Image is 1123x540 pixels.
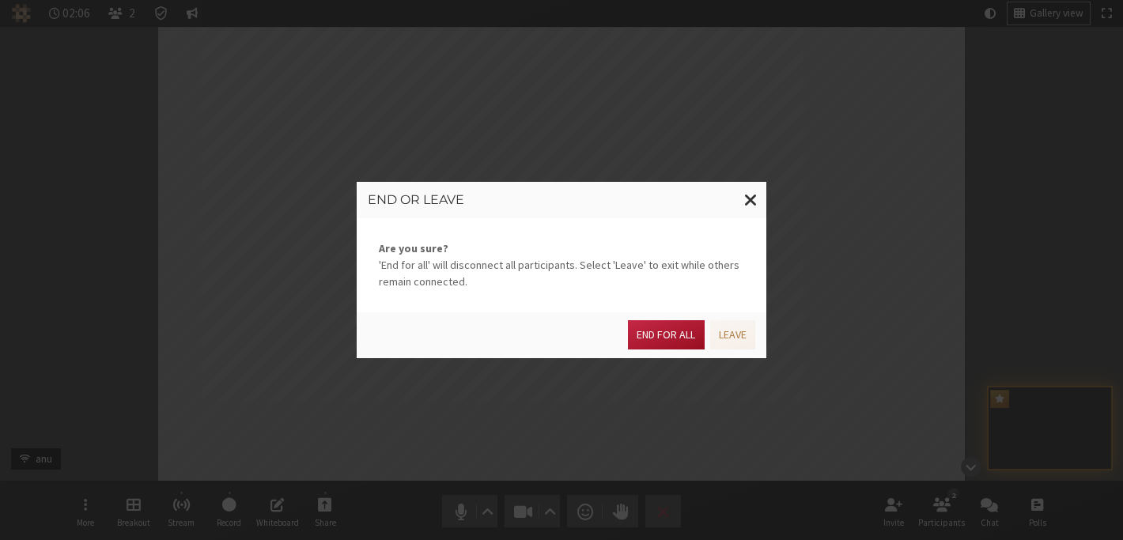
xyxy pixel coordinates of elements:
[735,182,766,218] button: Close modal
[710,320,755,349] button: Leave
[379,240,744,257] strong: Are you sure?
[368,193,755,207] h3: End or leave
[357,218,766,312] div: 'End for all' will disconnect all participants. Select 'Leave' to exit while others remain connec...
[628,320,704,349] button: End for all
